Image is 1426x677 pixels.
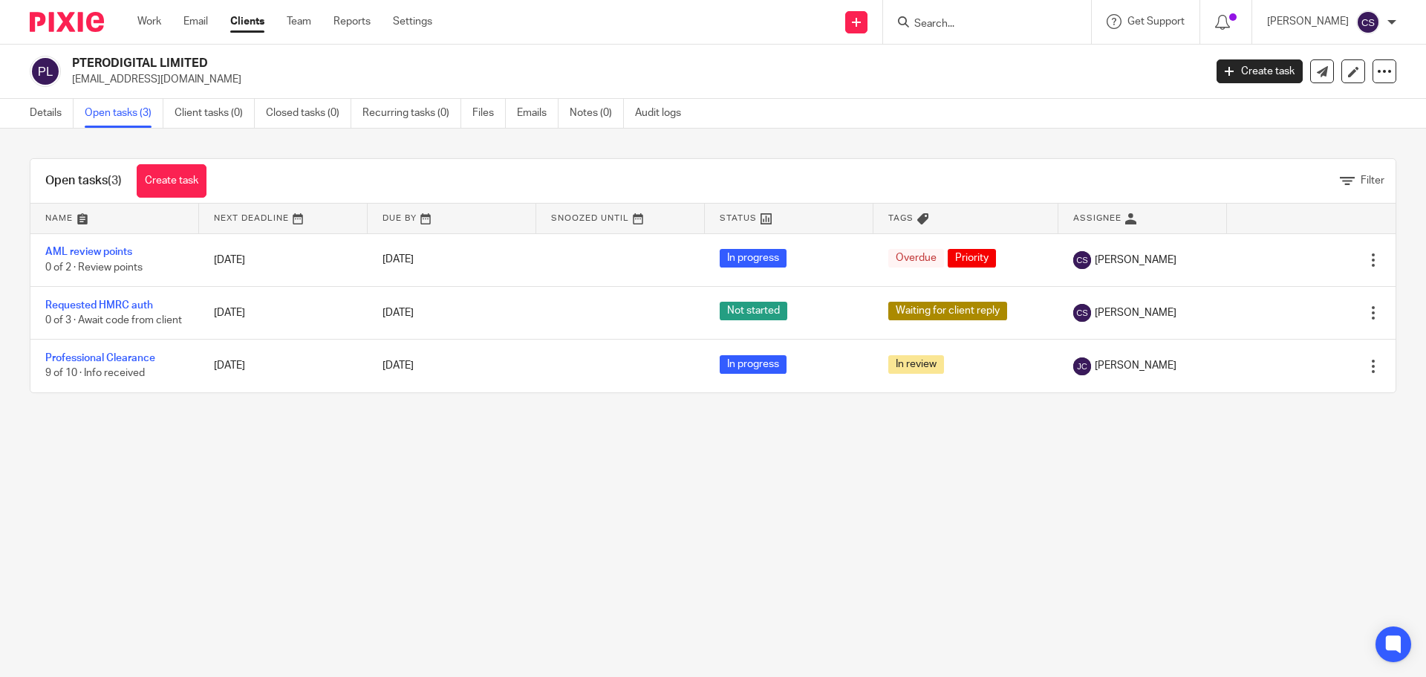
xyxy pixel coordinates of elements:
[230,14,264,29] a: Clients
[948,249,996,268] span: Priority
[1095,358,1176,373] span: [PERSON_NAME]
[1217,59,1303,83] a: Create task
[30,99,74,128] a: Details
[551,214,629,222] span: Snoozed Until
[137,164,206,198] a: Create task
[45,173,122,189] h1: Open tasks
[45,353,155,363] a: Professional Clearance
[382,308,414,318] span: [DATE]
[333,14,371,29] a: Reports
[720,355,787,374] span: In progress
[72,72,1194,87] p: [EMAIL_ADDRESS][DOMAIN_NAME]
[30,56,61,87] img: svg%3E
[108,175,122,187] span: (3)
[45,315,182,325] span: 0 of 3 · Await code from client
[888,302,1007,320] span: Waiting for client reply
[45,369,145,379] span: 9 of 10 · Info received
[199,233,368,286] td: [DATE]
[1073,357,1091,375] img: svg%3E
[720,249,787,268] span: In progress
[472,99,506,128] a: Files
[1361,175,1384,186] span: Filter
[570,99,624,128] a: Notes (0)
[720,214,757,222] span: Status
[137,14,161,29] a: Work
[362,99,461,128] a: Recurring tasks (0)
[382,360,414,371] span: [DATE]
[635,99,692,128] a: Audit logs
[30,12,104,32] img: Pixie
[720,302,787,320] span: Not started
[888,355,944,374] span: In review
[1095,253,1176,268] span: [PERSON_NAME]
[1095,305,1176,320] span: [PERSON_NAME]
[913,18,1046,31] input: Search
[888,249,944,268] span: Overdue
[1073,251,1091,269] img: svg%3E
[393,14,432,29] a: Settings
[45,300,153,311] a: Requested HMRC auth
[199,286,368,339] td: [DATE]
[517,99,559,128] a: Emails
[287,14,311,29] a: Team
[888,214,914,222] span: Tags
[1127,16,1185,27] span: Get Support
[1073,304,1091,322] img: svg%3E
[1356,10,1380,34] img: svg%3E
[183,14,208,29] a: Email
[266,99,351,128] a: Closed tasks (0)
[199,340,368,392] td: [DATE]
[72,56,970,71] h2: PTERODIGITAL LIMITED
[45,247,132,257] a: AML review points
[45,262,143,273] span: 0 of 2 · Review points
[1267,14,1349,29] p: [PERSON_NAME]
[85,99,163,128] a: Open tasks (3)
[382,255,414,265] span: [DATE]
[175,99,255,128] a: Client tasks (0)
